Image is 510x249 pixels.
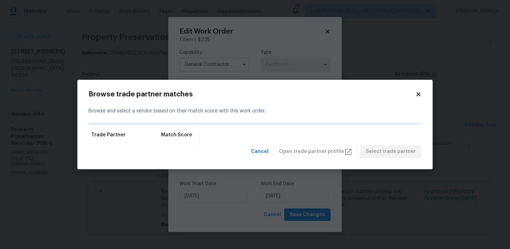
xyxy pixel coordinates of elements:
[91,131,126,138] span: Trade Partner
[88,99,422,123] div: Browse and select a vendor based on their match score with this work order.
[161,131,192,138] span: Match Score
[88,91,415,98] h2: Browse trade partner matches
[248,145,271,158] button: Cancel
[251,147,269,156] span: Cancel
